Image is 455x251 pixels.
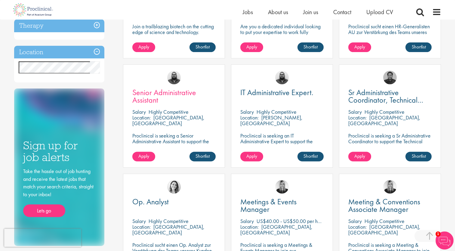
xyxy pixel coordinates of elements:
[138,153,149,159] span: Apply
[240,133,324,156] p: Proclinical is seeking an IT Administrative Expert to support the Commercial stream SAP SD of the...
[246,153,257,159] span: Apply
[348,152,371,161] a: Apply
[4,229,81,247] iframe: reCAPTCHA
[268,8,288,16] a: About us
[132,87,196,105] span: Senior Administrative Assistant
[167,180,181,194] img: Nur Ergiydiren
[240,23,324,41] p: Are you a dedicated individual looking to put your expertise to work fully flexibly in a hybrid p...
[240,42,263,52] a: Apply
[243,8,253,16] a: Jobs
[354,153,365,159] span: Apply
[149,108,189,115] p: Highly Competitive
[364,108,404,115] p: Highly Competitive
[23,167,95,217] div: Take the hassle out of job hunting and receive the latest jobs that match your search criteria, s...
[14,19,104,32] h3: Therapy
[132,89,216,104] a: Senior Administrative Assistant
[240,223,259,230] span: Location:
[348,114,367,121] span: Location:
[348,223,420,236] p: [GEOGRAPHIC_DATA], [GEOGRAPHIC_DATA]
[333,8,351,16] a: Contact
[149,218,189,225] p: Highly Competitive
[132,133,216,156] p: Proclinical is seeking a Senior Administrative Assistant to support the Clinical Development and ...
[240,223,312,236] p: [GEOGRAPHIC_DATA], [GEOGRAPHIC_DATA]
[364,218,404,225] p: Highly Competitive
[348,133,432,161] p: Proclinical is seeking a Sr Administrative Coordinator to support the Technical Operations depart...
[348,198,432,213] a: Meeting & Conventions Associate Manager
[348,108,362,115] span: Salary
[14,46,104,59] h3: Location
[240,89,324,96] a: IT Administrative Expert.
[348,223,367,230] span: Location:
[348,42,371,52] a: Apply
[435,231,441,237] span: 1
[257,218,324,225] p: US$40.00 - US$50.00 per hour
[240,197,297,214] span: Meetings & Events Manager
[132,152,155,161] a: Apply
[132,223,151,230] span: Location:
[303,8,318,16] a: Join us
[348,89,432,104] a: Sr Administrative Coordinator, Technical Operations
[257,108,297,115] p: Highly Competitive
[132,108,146,115] span: Salary
[297,42,324,52] a: Shortlist
[348,114,420,127] p: [GEOGRAPHIC_DATA], [GEOGRAPHIC_DATA]
[132,218,146,225] span: Salary
[132,114,151,121] span: Location:
[240,198,324,213] a: Meetings & Events Manager
[366,8,393,16] a: Upload CV
[23,204,65,217] a: Lets go
[240,114,303,127] p: [PERSON_NAME], [GEOGRAPHIC_DATA]
[240,108,254,115] span: Salary
[348,197,420,214] span: Meeting & Conventions Associate Manager
[132,223,204,236] p: [GEOGRAPHIC_DATA], [GEOGRAPHIC_DATA]
[240,114,259,121] span: Location:
[138,44,149,50] span: Apply
[240,87,313,98] span: IT Administrative Expert.
[167,71,181,84] img: Ashley Bennett
[132,42,155,52] a: Apply
[132,198,216,206] a: Op. Analyst
[240,152,263,161] a: Apply
[246,44,257,50] span: Apply
[275,71,289,84] img: Ashley Bennett
[405,152,432,161] a: Shortlist
[348,87,423,113] span: Sr Administrative Coordinator, Technical Operations
[297,152,324,161] a: Shortlist
[189,152,216,161] a: Shortlist
[354,44,365,50] span: Apply
[132,197,169,207] span: Op. Analyst
[348,218,362,225] span: Salary
[275,180,289,194] img: Janelle Jones
[240,218,254,225] span: Salary
[348,23,432,41] p: Proclinical sucht einen HR-Generalisten AU zur Verstärkung des Teams unseres Kunden in [GEOGRAPHI...
[405,42,432,52] a: Shortlist
[189,42,216,52] a: Shortlist
[23,140,95,163] h3: Sign up for job alerts
[132,114,204,127] p: [GEOGRAPHIC_DATA], [GEOGRAPHIC_DATA]
[383,71,397,84] img: Mike Raletz
[132,23,216,35] p: Join a trailblazing biotech on the cutting edge of science and technology.
[383,180,397,194] img: Janelle Jones
[435,231,453,249] img: Chatbot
